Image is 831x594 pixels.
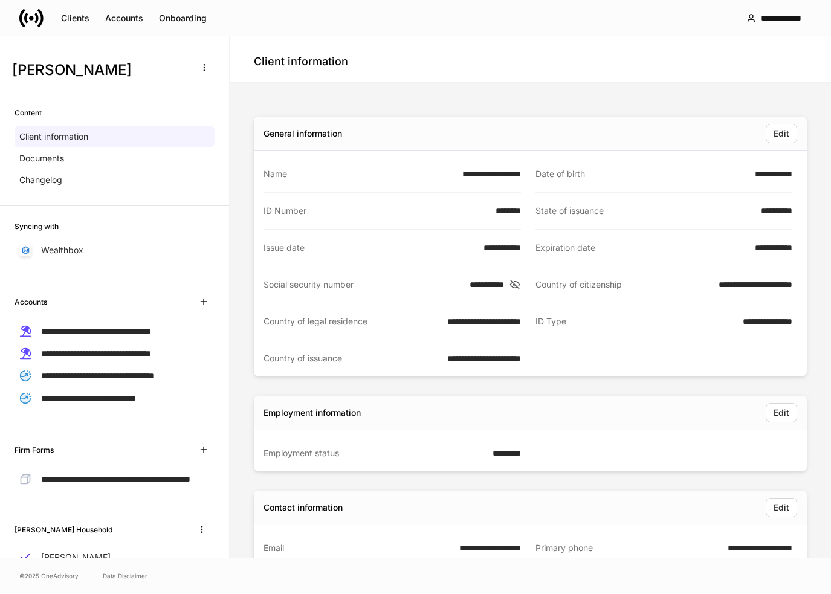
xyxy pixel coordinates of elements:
[12,60,187,80] h3: [PERSON_NAME]
[15,126,215,147] a: Client information
[264,315,440,328] div: Country of legal residence
[535,279,712,291] div: Country of citizenship
[15,239,215,261] a: Wealthbox
[53,8,97,28] button: Clients
[766,124,797,143] button: Edit
[264,352,440,364] div: Country of issuance
[105,14,143,22] div: Accounts
[15,221,59,232] h6: Syncing with
[19,131,88,143] p: Client information
[264,542,452,554] div: Email
[264,279,462,291] div: Social security number
[264,502,343,514] div: Contact information
[19,152,64,164] p: Documents
[41,244,83,256] p: Wealthbox
[774,503,789,512] div: Edit
[766,498,797,517] button: Edit
[41,551,111,563] p: [PERSON_NAME]
[535,205,754,217] div: State of issuance
[264,447,485,459] div: Employment status
[535,168,748,180] div: Date of birth
[766,403,797,422] button: Edit
[19,174,62,186] p: Changelog
[103,571,147,581] a: Data Disclaimer
[264,168,455,180] div: Name
[535,242,748,254] div: Expiration date
[774,129,789,138] div: Edit
[151,8,215,28] button: Onboarding
[264,407,361,419] div: Employment information
[15,169,215,191] a: Changelog
[61,14,89,22] div: Clients
[535,315,736,328] div: ID Type
[264,128,342,140] div: General information
[264,242,476,254] div: Issue date
[15,524,112,535] h6: [PERSON_NAME] Household
[264,205,488,217] div: ID Number
[15,147,215,169] a: Documents
[15,107,42,118] h6: Content
[97,8,151,28] button: Accounts
[15,546,215,568] a: [PERSON_NAME]
[19,571,79,581] span: © 2025 OneAdvisory
[535,542,721,554] div: Primary phone
[15,444,54,456] h6: Firm Forms
[774,408,789,417] div: Edit
[254,54,348,69] h4: Client information
[159,14,207,22] div: Onboarding
[15,296,47,308] h6: Accounts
